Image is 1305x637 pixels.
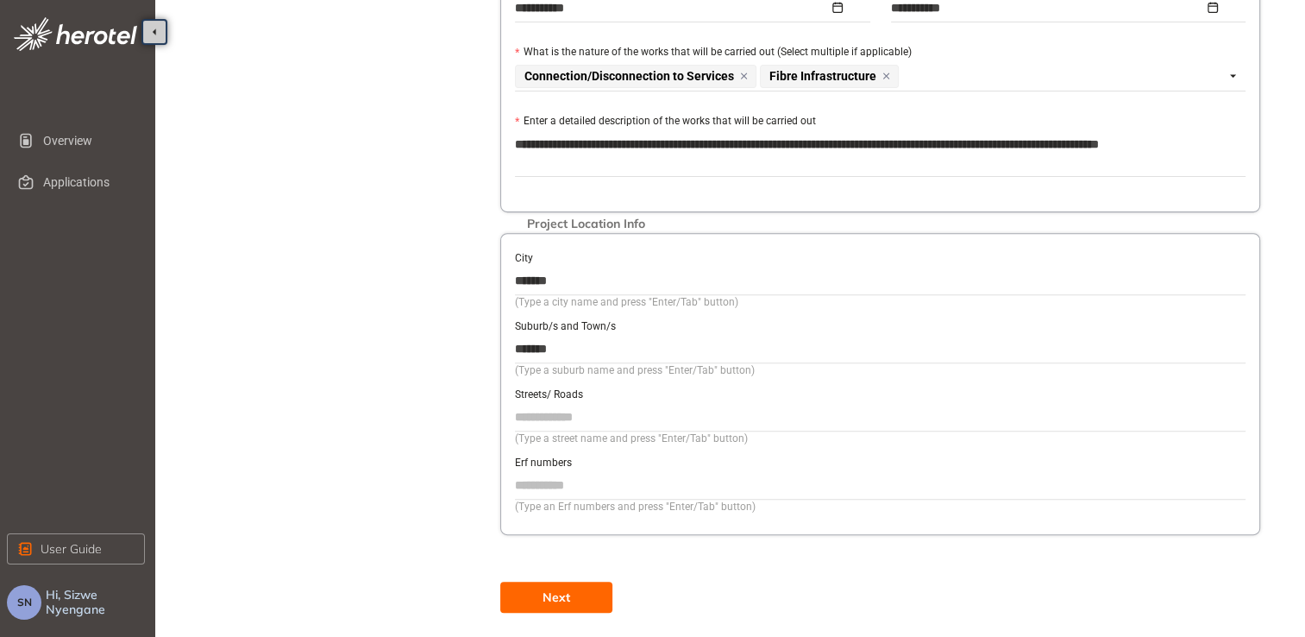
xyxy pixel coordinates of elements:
[515,472,1245,498] input: Erf numbers
[17,596,32,609] span: SN
[515,363,1245,379] div: (Type a suburb name and press "Enter/Tab" button)
[515,131,1245,176] textarea: Enter a detailed description of the works that will be carried out
[515,268,1245,293] input: City
[769,70,876,83] span: Fibre Infrastructure
[7,585,41,620] button: SN
[515,294,1245,311] div: (Type a city name and press "Enter/Tab" button)
[500,582,612,613] button: Next
[515,44,911,60] label: What is the nature of the works that will be carried out (Select multiple if applicable)
[515,113,815,129] label: Enter a detailed description of the works that will be carried out
[46,588,148,617] span: Hi, Sizwe Nyengane
[543,588,570,607] span: Next
[515,499,1245,515] div: (Type an Erf numbers and press "Enter/Tab" button)
[515,431,1245,447] div: (Type a street name and press "Enter/Tab" button)
[515,250,533,267] label: City
[7,533,145,564] button: User Guide
[518,217,654,231] span: Project Location Info
[14,17,137,51] img: logo
[515,455,572,471] label: Erf numbers
[515,318,616,335] label: Suburb/s and Town/s
[515,336,1245,362] input: Suburb/s and Town/s
[43,123,131,158] span: Overview
[524,70,734,83] span: Connection/Disconnection to Services
[515,65,756,88] span: Connection/Disconnection to Services
[41,539,102,558] span: User Guide
[760,65,899,88] span: Fibre Infrastructure
[515,387,583,403] label: Streets/ Roads
[43,165,131,199] span: Applications
[515,404,1245,430] input: Streets/ Roads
